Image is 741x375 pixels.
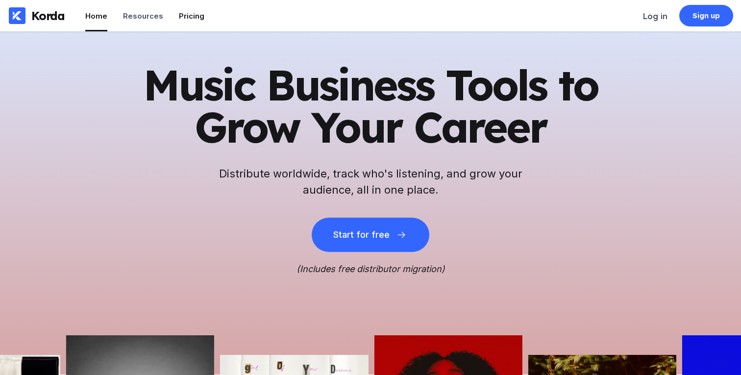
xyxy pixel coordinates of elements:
h2: Distribute worldwide, track who's listening, and grow your audience, all in one place. [214,166,527,198]
div: Home [85,11,107,21]
a: Sign up [679,5,733,26]
div: Sign up [692,11,720,21]
i: (Includes free distributor migration) [296,264,445,274]
div: Korda [31,8,65,23]
div: Resources [123,11,163,21]
div: Pricing [179,11,204,21]
div: Start for free [333,230,389,240]
button: Start for free [312,218,429,252]
h1: Music Business Tools to Grow Your Career [130,64,611,148]
div: Log in [643,11,667,21]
